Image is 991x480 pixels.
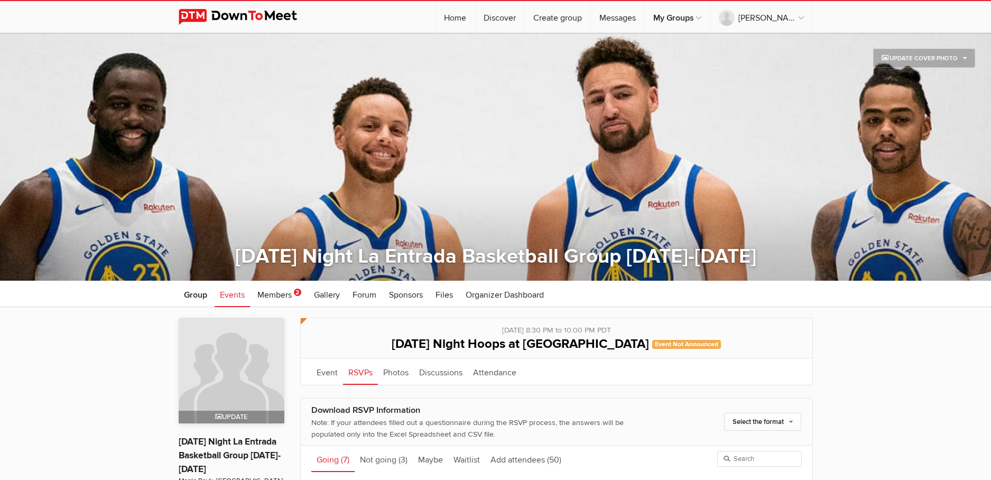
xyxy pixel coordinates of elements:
a: My Groups [645,1,710,33]
a: Members 2 [252,281,307,307]
a: Not going (3) [355,446,413,472]
a: [DATE] Night La Entrada Basketball Group [DATE]-[DATE] [179,436,281,475]
span: Members [257,290,292,300]
span: (50) [547,455,561,465]
a: Going (7) [311,446,355,472]
a: Messages [591,1,644,33]
a: Update [179,318,284,423]
div: Note: If your attendees filled out a questionnaire during the RSVP process, the answers will be p... [311,417,655,440]
span: Group [184,290,207,300]
a: Photos [378,358,414,385]
a: Discussions [414,358,468,385]
a: Waitlist [448,446,485,472]
span: [DATE] Night Hoops at [GEOGRAPHIC_DATA] [392,336,649,352]
span: (3) [399,455,407,465]
a: Home [436,1,475,33]
span: 2 [294,289,301,296]
a: Create group [525,1,590,33]
a: Update Cover Photo [873,49,975,68]
a: Files [430,281,458,307]
img: Thursday Night La Entrada Basketball Group 2025-2026 [179,318,284,423]
input: Search [717,451,802,467]
span: Gallery [314,290,340,300]
a: Add attendees (50) [485,446,567,472]
div: Download RSVP Information [311,404,655,417]
a: Sponsors [384,281,428,307]
a: Maybe [413,446,448,472]
span: Organizer Dashboard [466,290,544,300]
a: Attendance [468,358,522,385]
a: Gallery [309,281,345,307]
span: Files [436,290,453,300]
span: Update [215,413,247,421]
span: Forum [353,290,376,300]
a: Organizer Dashboard [460,281,549,307]
span: Events [220,290,245,300]
span: Sponsors [389,290,423,300]
a: Event [311,358,343,385]
a: Discover [475,1,524,33]
a: Forum [347,281,382,307]
span: (7) [341,455,349,465]
a: RSVPs [343,358,378,385]
a: Select the format [724,413,801,431]
a: Events [215,281,250,307]
img: DownToMeet [179,9,313,25]
span: Event Not Announced [652,340,721,349]
div: [DATE] 8:30 PM to 10:00 PM PDT [311,318,802,336]
a: [PERSON_NAME] [710,1,812,33]
a: Group [179,281,212,307]
a: [DATE] Night La Entrada Basketball Group [DATE]-[DATE] [235,244,756,269]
